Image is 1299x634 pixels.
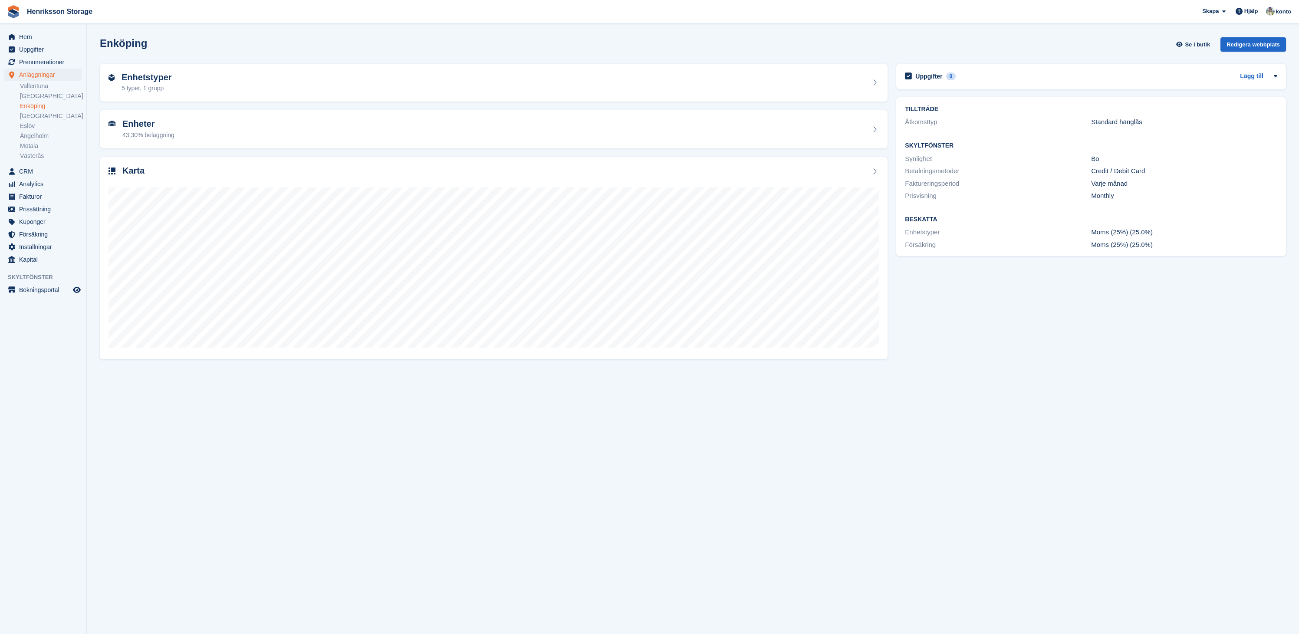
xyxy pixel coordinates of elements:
a: Västerås [20,152,82,160]
a: Ängelholm [20,132,82,140]
h2: Karta [122,166,145,176]
a: Enhetstyper 5 typer, 1 grupp [100,64,888,102]
a: Eslöv [20,122,82,130]
div: Standard hänglås [1091,117,1277,127]
span: Skapa [1202,7,1219,16]
div: Monthly [1091,191,1277,201]
a: menu [4,216,82,228]
h2: Enköping [100,37,147,49]
a: Förhandsgranska butik [72,285,82,295]
span: Inställningar [19,241,71,253]
img: stora-icon-8386f47178a22dfd0bd8f6a31ec36ba5ce8667c1dd55bd0f319d3a0aa187defe.svg [7,5,20,18]
span: Fakturor [19,191,71,203]
img: unit-type-icn-2b2737a686de81e16bb02015468b77c625bbabd49415b5ef34ead5e3b44a266d.svg [109,74,115,81]
span: Skyltfönster [8,273,86,282]
div: Synlighet [905,154,1091,164]
a: [GEOGRAPHIC_DATA] [20,112,82,120]
span: Analytics [19,178,71,190]
span: Anläggningar [19,69,71,81]
a: Enheter 43,30% beläggning [100,110,888,148]
a: menu [4,31,82,43]
span: Bokningsportal [19,284,71,296]
div: Betalningsmetoder [905,166,1091,176]
a: Se i butik [1175,37,1213,52]
div: 5 typer, 1 grupp [122,84,172,93]
div: Faktureringsperiod [905,179,1091,189]
a: Henriksson Storage [23,4,96,19]
h2: Skyltfönster [905,142,1277,149]
span: Prenumerationer [19,56,71,68]
div: Enhetstyper [905,227,1091,237]
h2: Uppgifter [915,72,942,80]
a: menu [4,43,82,56]
div: Försäkring [905,240,1091,250]
span: Uppgifter [19,43,71,56]
div: Varje månad [1091,179,1277,189]
a: menu [4,241,82,253]
a: Redigera webbplats [1220,37,1286,55]
span: Kuponger [19,216,71,228]
a: menu [4,203,82,215]
span: Hem [19,31,71,43]
a: menu [4,69,82,81]
h2: TILLTRÄDE [905,106,1277,113]
div: Prisvisning [905,191,1091,201]
a: menu [4,253,82,266]
a: Karta [100,157,888,360]
img: Daniel Axberg [1266,7,1275,16]
span: Försäkring [19,228,71,240]
h2: Enheter [122,119,174,129]
a: menu [4,191,82,203]
a: [GEOGRAPHIC_DATA] [20,92,82,100]
a: Enköping [20,102,82,110]
span: CRM [19,165,71,177]
span: Kapital [19,253,71,266]
a: Vallentuna [20,82,82,90]
img: map-icn-33ee37083ee616e46c38cad1a60f524a97daa1e2b2c8c0bc3eb3415660979fc1.svg [109,168,115,174]
div: 43,30% beläggning [122,131,174,140]
span: Prissättning [19,203,71,215]
div: Åtkomsttyp [905,117,1091,127]
a: menu [4,165,82,177]
div: Moms (25%) (25.0%) [1091,240,1277,250]
div: Redigera webbplats [1220,37,1286,52]
span: Hjälp [1244,7,1258,16]
h2: Beskatta [905,216,1277,223]
a: menu [4,228,82,240]
span: Se i butik [1185,40,1210,49]
div: Moms (25%) (25.0%) [1091,227,1277,237]
a: menu [4,56,82,68]
a: meny [4,284,82,296]
img: unit-icn-7be61d7bf1b0ce9d3e12c5938cc71ed9869f7b940bace4675aadf7bd6d80202e.svg [109,121,115,127]
a: Lägg till [1240,72,1263,82]
a: Motala [20,142,82,150]
span: konto [1276,7,1291,16]
div: Bo [1091,154,1277,164]
div: Credit / Debit Card [1091,166,1277,176]
a: menu [4,178,82,190]
div: 0 [946,72,956,80]
h2: Enhetstyper [122,72,172,82]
